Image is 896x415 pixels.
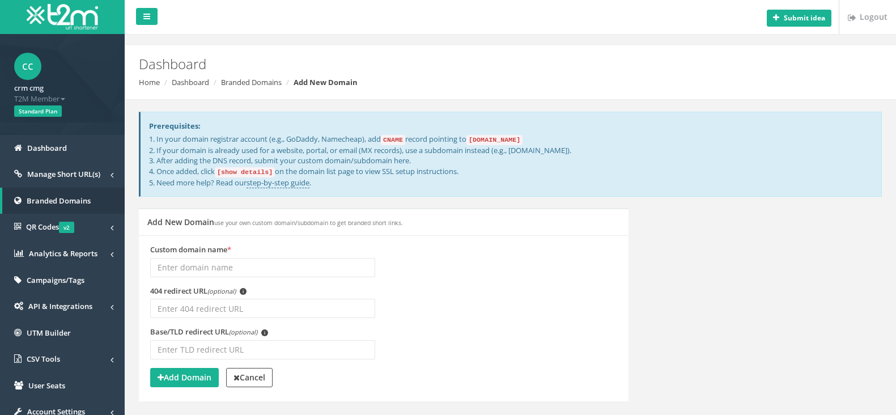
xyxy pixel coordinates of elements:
[27,169,100,179] span: Manage Short URL(s)
[26,222,74,232] span: QR Codes
[215,167,275,177] code: [show details]
[784,13,825,23] b: Submit idea
[247,177,309,188] a: step-by-step guide
[150,327,268,337] label: Base/TLD redirect URL
[150,286,247,297] label: 404 redirect URL
[294,77,358,87] strong: Add New Domain
[172,77,209,87] a: Dashboard
[158,372,211,383] strong: Add Domain
[27,275,84,285] span: Campaigns/Tags
[240,288,247,295] span: i
[29,248,97,259] span: Analytics & Reports
[28,301,92,311] span: API & Integrations
[139,77,160,87] a: Home
[221,77,282,87] a: Branded Domains
[149,134,873,188] p: 1. In your domain registrar account (e.g., GoDaddy, Namecheap), add record pointing to 2. If your...
[150,244,231,255] label: Custom domain name
[226,368,273,387] a: Cancel
[27,354,60,364] span: CSV Tools
[261,329,268,336] span: i
[27,328,71,338] span: UTM Builder
[14,83,44,93] strong: crm cmg
[27,143,67,153] span: Dashboard
[59,222,74,233] span: v2
[207,287,236,295] em: (optional)
[466,135,523,145] code: [DOMAIN_NAME]
[150,258,375,277] input: Enter domain name
[14,105,62,117] span: Standard Plan
[767,10,831,27] button: Submit idea
[27,4,98,29] img: T2M
[28,380,65,391] span: User Seats
[27,196,91,206] span: Branded Domains
[150,299,375,318] input: Enter 404 redirect URL
[214,219,403,227] small: use your own custom domain/subdomain to get branded short links.
[14,53,41,80] span: cc
[233,372,265,383] strong: Cancel
[150,340,375,359] input: Enter TLD redirect URL
[150,368,219,387] button: Add Domain
[139,57,755,71] h2: Dashboard
[381,135,405,145] code: CNAME
[149,121,201,131] strong: Prerequisites:
[14,94,111,104] span: T2M Member
[14,80,111,104] a: crm cmg T2M Member
[229,328,257,336] em: (optional)
[147,218,403,226] h5: Add New Domain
